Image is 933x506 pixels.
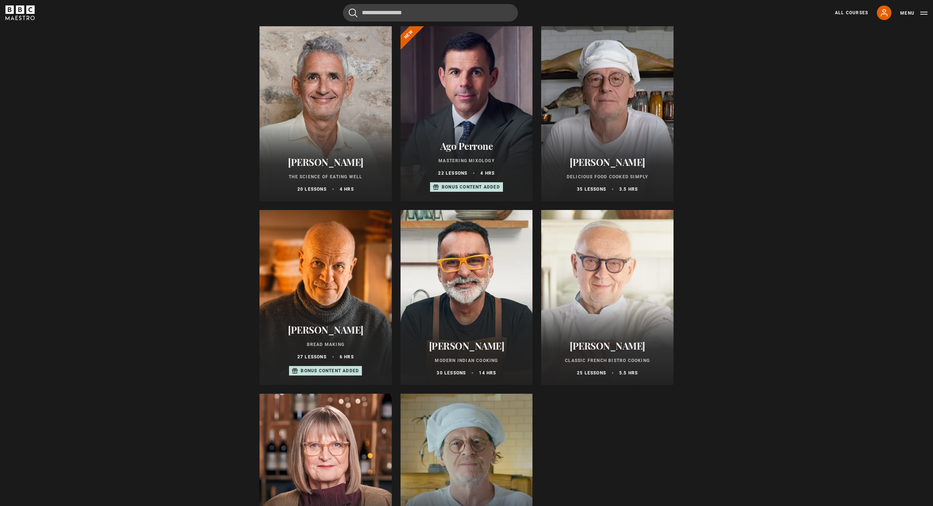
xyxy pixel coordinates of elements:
p: 3.5 hrs [619,186,638,192]
p: 22 lessons [438,170,467,176]
a: All Courses [835,9,868,16]
a: Ago Perrone Mastering Mixology 22 lessons 4 hrs Bonus content added New [401,26,533,201]
p: 25 lessons [577,370,606,376]
p: Mastering Mixology [409,157,524,164]
a: [PERSON_NAME] The Science of Eating Well 20 lessons 4 hrs [259,26,392,201]
a: [PERSON_NAME] Modern Indian Cooking 30 lessons 14 hrs [401,210,533,385]
p: Bonus content added [301,367,359,374]
p: 4 hrs [480,170,495,176]
p: Classic French Bistro Cooking [550,357,665,364]
p: 35 lessons [577,186,606,192]
a: [PERSON_NAME] Classic French Bistro Cooking 25 lessons 5.5 hrs [541,210,674,385]
p: 5.5 hrs [619,370,638,376]
h2: [PERSON_NAME] [268,324,383,335]
button: Toggle navigation [900,9,928,17]
h2: [PERSON_NAME] [268,156,383,168]
p: Modern Indian Cooking [409,357,524,364]
svg: BBC Maestro [5,5,35,20]
h2: Ago Perrone [409,140,524,152]
p: 27 lessons [297,354,327,360]
a: [PERSON_NAME] Delicious Food Cooked Simply 35 lessons 3.5 hrs [541,26,674,201]
h2: [PERSON_NAME] [550,340,665,351]
p: Bread Making [268,341,383,348]
a: [PERSON_NAME] Bread Making 27 lessons 6 hrs Bonus content added [259,210,392,385]
button: Submit the search query [349,8,358,17]
p: 20 lessons [297,186,327,192]
p: 14 hrs [479,370,496,376]
h2: [PERSON_NAME] [409,340,524,351]
p: Delicious Food Cooked Simply [550,174,665,180]
p: The Science of Eating Well [268,174,383,180]
h2: [PERSON_NAME] [550,156,665,168]
p: Bonus content added [442,184,500,190]
input: Search [343,4,518,22]
p: 6 hrs [340,354,354,360]
p: 4 hrs [340,186,354,192]
p: 30 lessons [437,370,466,376]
